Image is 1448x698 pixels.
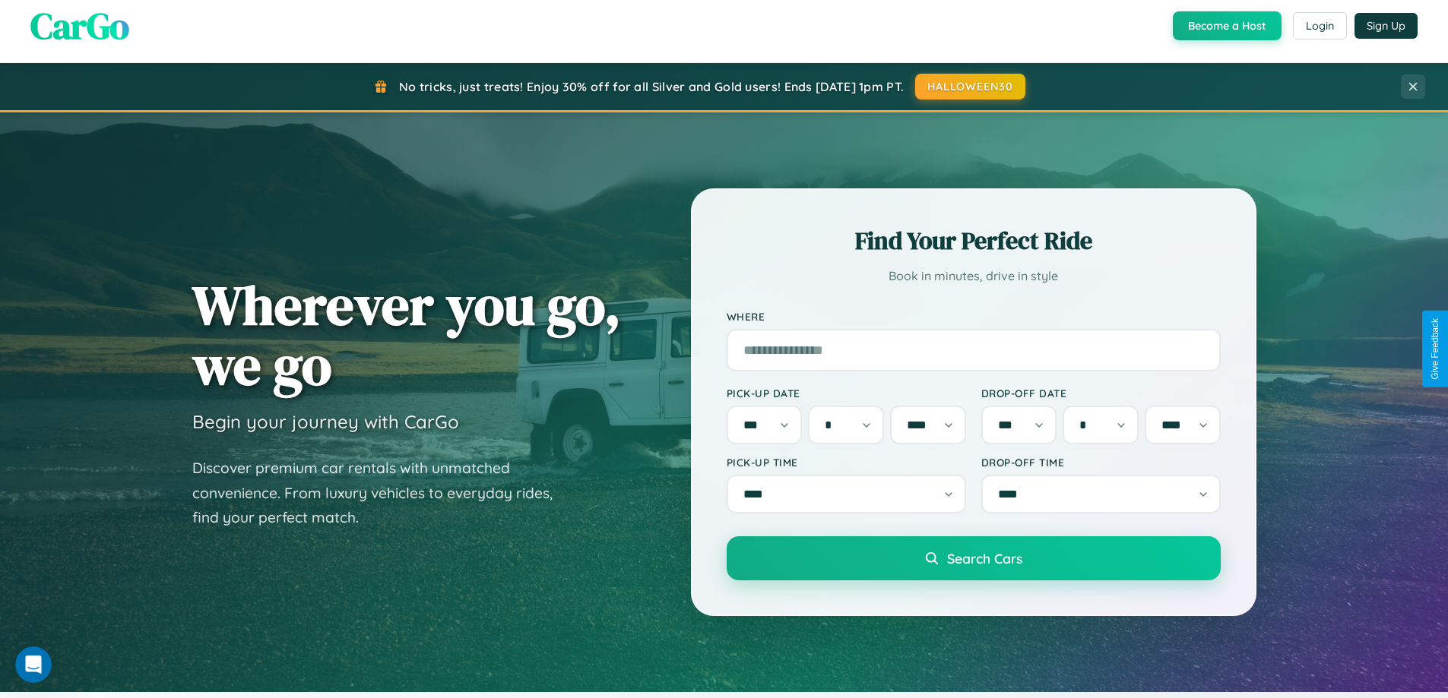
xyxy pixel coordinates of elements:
button: Become a Host [1173,11,1282,40]
label: Where [727,310,1221,323]
iframe: Intercom live chat [15,646,52,683]
span: No tricks, just treats! Enjoy 30% off for all Silver and Gold users! Ends [DATE] 1pm PT. [399,79,904,94]
p: Book in minutes, drive in style [727,265,1221,287]
div: Give Feedback [1430,318,1440,380]
h3: Begin your journey with CarGo [192,410,459,433]
span: CarGo [30,1,129,51]
button: Login [1293,12,1347,39]
label: Drop-off Time [981,456,1221,469]
button: Search Cars [727,536,1221,580]
label: Drop-off Date [981,387,1221,400]
button: Sign Up [1355,13,1418,39]
label: Pick-up Date [727,387,966,400]
h2: Find Your Perfect Ride [727,224,1221,257]
h1: Wherever you go, we go [192,275,621,395]
button: HALLOWEEN30 [915,74,1025,99]
p: Discover premium car rentals with unmatched convenience. From luxury vehicles to everyday rides, ... [192,456,572,530]
label: Pick-up Time [727,456,966,469]
span: Search Cars [947,550,1022,567]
